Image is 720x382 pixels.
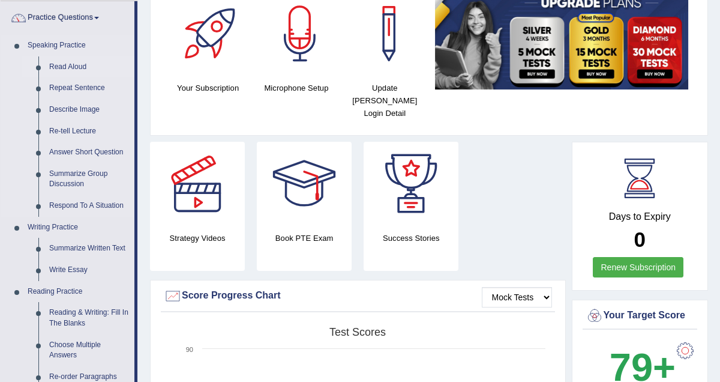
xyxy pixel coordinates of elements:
b: 0 [634,228,646,251]
a: Write Essay [44,259,134,281]
a: Writing Practice [22,217,134,238]
a: Summarize Group Discussion [44,163,134,195]
a: Describe Image [44,99,134,121]
a: Practice Questions [1,1,134,31]
div: Your Target Score [586,307,695,325]
a: Read Aloud [44,56,134,78]
div: Score Progress Chart [164,287,552,305]
text: 90 [186,346,193,353]
a: Renew Subscription [593,257,683,277]
h4: Your Subscription [170,82,246,94]
a: Summarize Written Text [44,238,134,259]
h4: Days to Expiry [586,211,695,222]
tspan: Test scores [329,326,386,338]
h4: Update [PERSON_NAME] Login Detail [347,82,423,120]
a: Re-tell Lecture [44,121,134,142]
h4: Strategy Videos [150,232,245,244]
a: Reading & Writing: Fill In The Blanks [44,302,134,334]
h4: Book PTE Exam [257,232,352,244]
a: Answer Short Question [44,142,134,163]
h4: Microphone Setup [258,82,334,94]
a: Repeat Sentence [44,77,134,99]
a: Choose Multiple Answers [44,335,134,366]
a: Respond To A Situation [44,195,134,217]
h4: Success Stories [364,232,458,244]
a: Speaking Practice [22,35,134,56]
a: Reading Practice [22,281,134,303]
